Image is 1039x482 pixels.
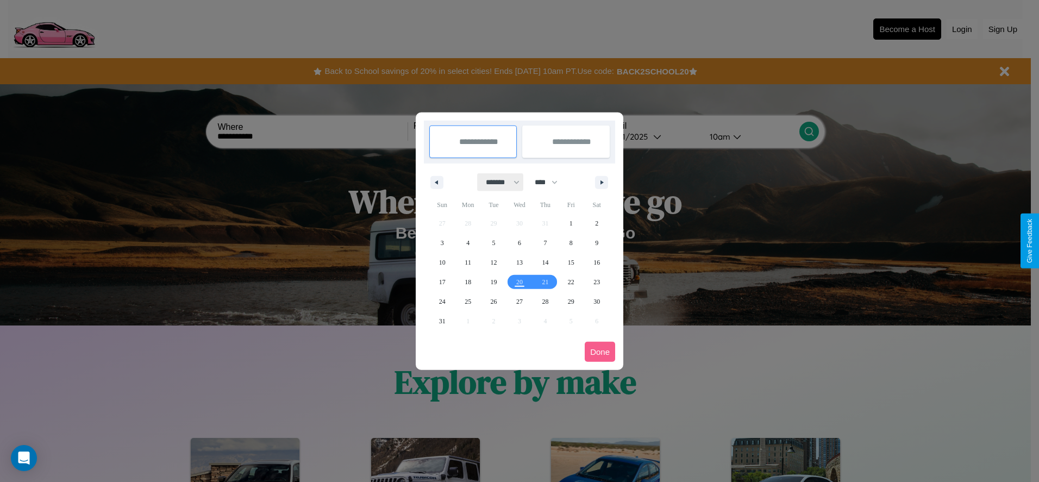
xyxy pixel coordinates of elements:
span: 17 [439,272,446,292]
span: 2 [595,214,598,233]
span: 21 [542,272,548,292]
button: 27 [506,292,532,311]
span: 30 [593,292,600,311]
button: 5 [481,233,506,253]
button: 18 [455,272,480,292]
span: 1 [569,214,573,233]
span: 15 [568,253,574,272]
button: 20 [506,272,532,292]
button: 10 [429,253,455,272]
span: 9 [595,233,598,253]
span: 6 [518,233,521,253]
button: 4 [455,233,480,253]
button: 8 [558,233,584,253]
button: 15 [558,253,584,272]
button: 13 [506,253,532,272]
button: 14 [533,253,558,272]
span: 8 [569,233,573,253]
button: 1 [558,214,584,233]
span: 12 [491,253,497,272]
span: 27 [516,292,523,311]
button: 2 [584,214,610,233]
button: 3 [429,233,455,253]
button: 24 [429,292,455,311]
button: 7 [533,233,558,253]
span: 14 [542,253,548,272]
span: Mon [455,196,480,214]
span: 18 [465,272,471,292]
button: 6 [506,233,532,253]
button: 23 [584,272,610,292]
button: 11 [455,253,480,272]
button: 22 [558,272,584,292]
span: 11 [465,253,471,272]
span: Tue [481,196,506,214]
span: 24 [439,292,446,311]
span: 19 [491,272,497,292]
div: Give Feedback [1026,219,1034,263]
span: 13 [516,253,523,272]
button: 25 [455,292,480,311]
span: 20 [516,272,523,292]
button: 19 [481,272,506,292]
span: 25 [465,292,471,311]
button: 26 [481,292,506,311]
button: 16 [584,253,610,272]
span: Sat [584,196,610,214]
button: 21 [533,272,558,292]
span: 28 [542,292,548,311]
span: Thu [533,196,558,214]
span: 29 [568,292,574,311]
button: 31 [429,311,455,331]
span: 10 [439,253,446,272]
button: 29 [558,292,584,311]
span: 3 [441,233,444,253]
span: Wed [506,196,532,214]
button: 9 [584,233,610,253]
span: 26 [491,292,497,311]
div: Open Intercom Messenger [11,445,37,471]
span: 4 [466,233,470,253]
button: Done [585,342,615,362]
span: Sun [429,196,455,214]
button: 12 [481,253,506,272]
span: 5 [492,233,496,253]
button: 17 [429,272,455,292]
span: 7 [543,233,547,253]
span: Fri [558,196,584,214]
span: 16 [593,253,600,272]
span: 22 [568,272,574,292]
button: 30 [584,292,610,311]
button: 28 [533,292,558,311]
span: 31 [439,311,446,331]
span: 23 [593,272,600,292]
